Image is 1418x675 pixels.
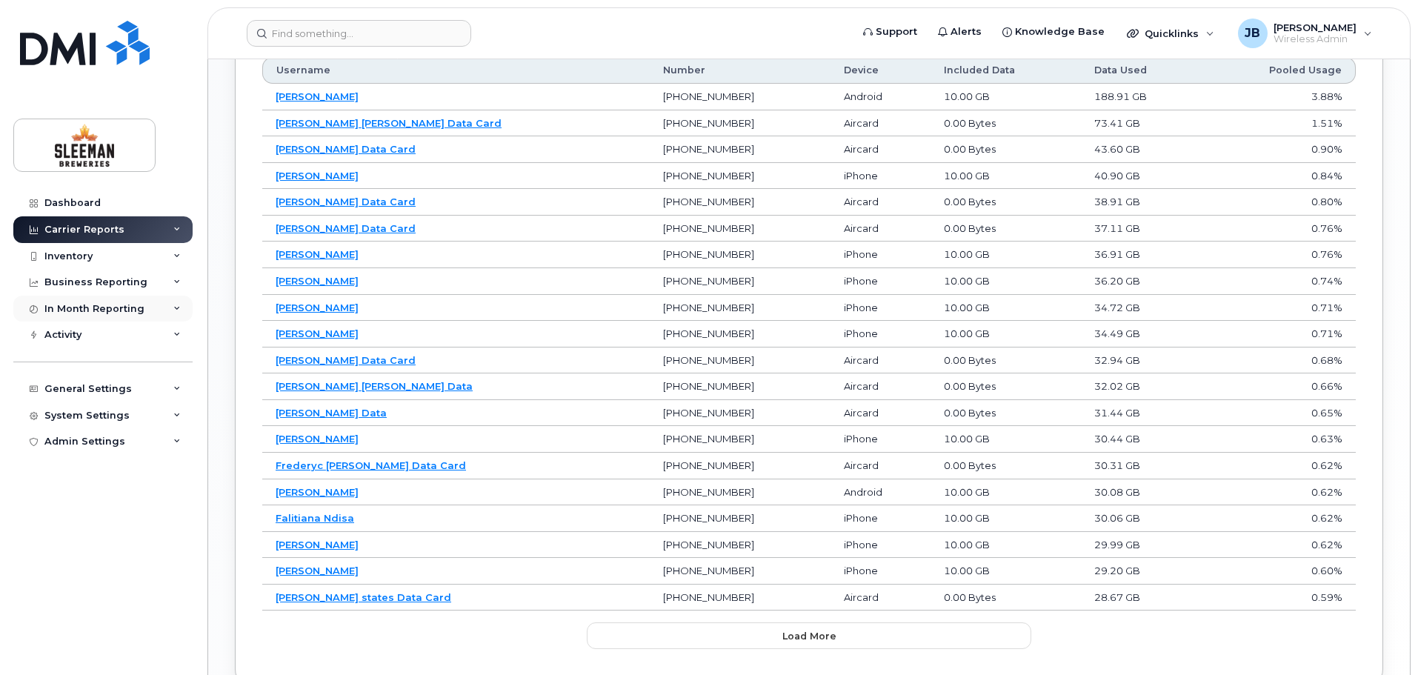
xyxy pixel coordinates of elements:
[831,57,931,84] th: Device
[831,400,931,427] td: Aircard
[1202,373,1356,400] td: 0.66%
[650,242,831,268] td: [PHONE_NUMBER]
[1202,479,1356,506] td: 0.62%
[650,321,831,348] td: [PHONE_NUMBER]
[1081,189,1202,216] td: 38.91 GB
[831,505,931,532] td: iPhone
[1274,33,1357,45] span: Wireless Admin
[650,585,831,611] td: [PHONE_NUMBER]
[831,84,931,110] td: Android
[931,558,1081,585] td: 10.00 GB
[931,216,1081,242] td: 0.00 Bytes
[1202,242,1356,268] td: 0.76%
[951,24,982,39] span: Alerts
[650,216,831,242] td: [PHONE_NUMBER]
[782,629,836,643] span: Load more
[1081,426,1202,453] td: 30.44 GB
[931,453,1081,479] td: 0.00 Bytes
[1202,189,1356,216] td: 0.80%
[1116,19,1225,48] div: Quicklinks
[1202,558,1356,585] td: 0.60%
[831,348,931,374] td: Aircard
[1228,19,1382,48] div: Jose Benedith
[276,591,451,603] a: [PERSON_NAME] states Data Card
[1202,110,1356,137] td: 1.51%
[853,17,928,47] a: Support
[1245,24,1260,42] span: JB
[1081,84,1202,110] td: 188.91 GB
[1202,348,1356,374] td: 0.68%
[1202,321,1356,348] td: 0.71%
[650,400,831,427] td: [PHONE_NUMBER]
[831,321,931,348] td: iPhone
[1202,505,1356,532] td: 0.62%
[831,268,931,295] td: iPhone
[276,327,359,339] a: [PERSON_NAME]
[276,90,359,102] a: [PERSON_NAME]
[931,268,1081,295] td: 10.00 GB
[1081,348,1202,374] td: 32.94 GB
[931,163,1081,190] td: 10.00 GB
[1202,57,1356,84] th: Pooled Usage
[1202,84,1356,110] td: 3.88%
[831,163,931,190] td: iPhone
[831,585,931,611] td: Aircard
[1202,295,1356,322] td: 0.71%
[1081,242,1202,268] td: 36.91 GB
[1081,505,1202,532] td: 30.06 GB
[276,433,359,445] a: [PERSON_NAME]
[650,189,831,216] td: [PHONE_NUMBER]
[1081,163,1202,190] td: 40.90 GB
[276,459,466,471] a: Frederyc [PERSON_NAME] Data Card
[831,189,931,216] td: Aircard
[831,242,931,268] td: iPhone
[1081,585,1202,611] td: 28.67 GB
[276,354,416,366] a: [PERSON_NAME] Data Card
[831,295,931,322] td: iPhone
[931,57,1081,84] th: Included Data
[931,400,1081,427] td: 0.00 Bytes
[1202,426,1356,453] td: 0.63%
[1274,21,1357,33] span: [PERSON_NAME]
[650,136,831,163] td: [PHONE_NUMBER]
[928,17,992,47] a: Alerts
[831,216,931,242] td: Aircard
[1202,163,1356,190] td: 0.84%
[1081,321,1202,348] td: 34.49 GB
[276,512,354,524] a: Falitiana Ndisa
[931,110,1081,137] td: 0.00 Bytes
[276,170,359,182] a: [PERSON_NAME]
[650,84,831,110] td: [PHONE_NUMBER]
[931,321,1081,348] td: 10.00 GB
[931,136,1081,163] td: 0.00 Bytes
[276,117,502,129] a: [PERSON_NAME] [PERSON_NAME] Data Card
[650,505,831,532] td: [PHONE_NUMBER]
[587,622,1031,649] button: Load more
[831,373,931,400] td: Aircard
[931,189,1081,216] td: 0.00 Bytes
[831,479,931,506] td: Android
[276,380,473,392] a: [PERSON_NAME] [PERSON_NAME] Data
[650,558,831,585] td: [PHONE_NUMBER]
[831,110,931,137] td: Aircard
[276,275,359,287] a: [PERSON_NAME]
[650,479,831,506] td: [PHONE_NUMBER]
[1081,268,1202,295] td: 36.20 GB
[276,565,359,576] a: [PERSON_NAME]
[1081,532,1202,559] td: 29.99 GB
[831,558,931,585] td: iPhone
[1081,558,1202,585] td: 29.20 GB
[1202,532,1356,559] td: 0.62%
[276,539,359,551] a: [PERSON_NAME]
[1081,453,1202,479] td: 30.31 GB
[931,505,1081,532] td: 10.00 GB
[831,453,931,479] td: Aircard
[931,479,1081,506] td: 10.00 GB
[931,295,1081,322] td: 10.00 GB
[831,426,931,453] td: iPhone
[876,24,917,39] span: Support
[276,302,359,313] a: [PERSON_NAME]
[650,532,831,559] td: [PHONE_NUMBER]
[1202,268,1356,295] td: 0.74%
[1081,295,1202,322] td: 34.72 GB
